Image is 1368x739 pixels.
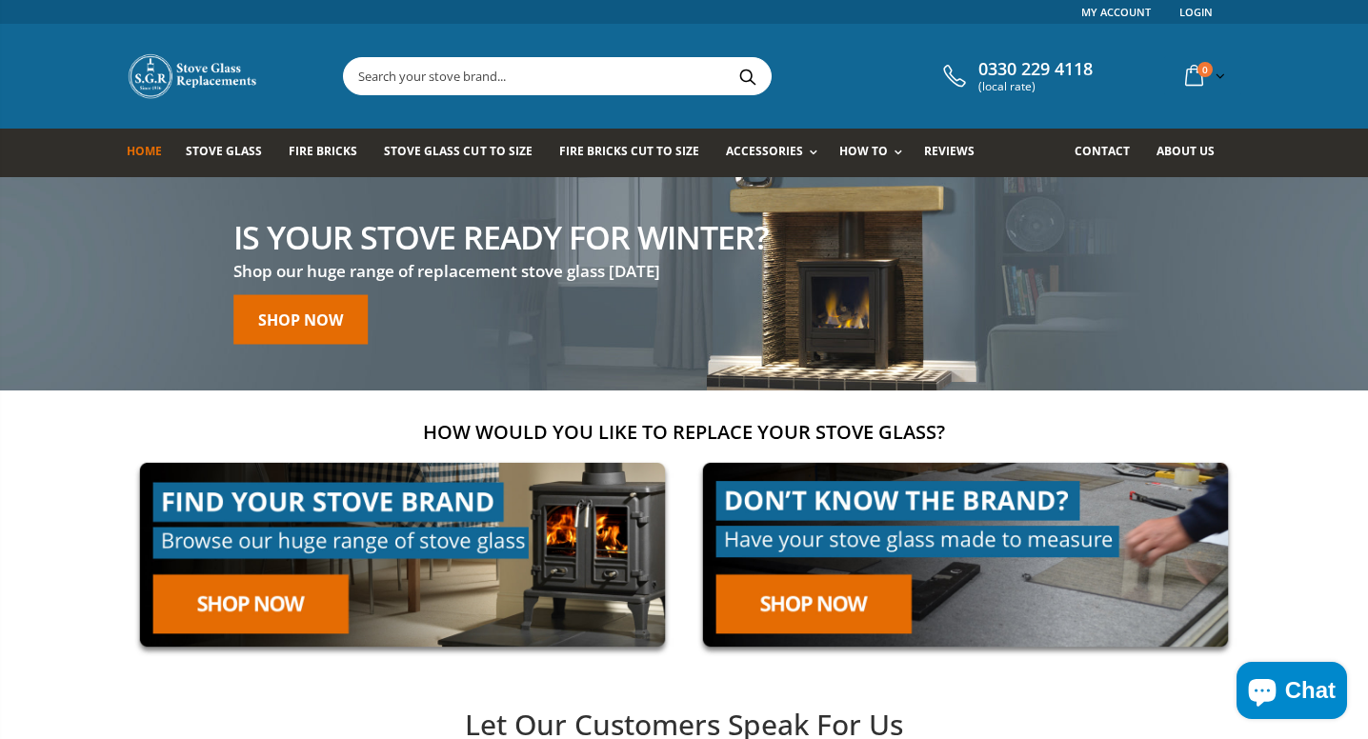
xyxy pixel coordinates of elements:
span: Stove Glass [186,143,262,159]
a: Shop now [233,295,368,345]
a: Stove Glass [186,129,276,177]
span: Home [127,143,162,159]
a: How To [839,129,912,177]
img: find-your-brand-cta_9b334d5d-5c94-48ed-825f-d7972bbdebd0.jpg [127,449,678,660]
a: 0330 229 4118 (local rate) [938,59,1093,93]
a: Fire Bricks Cut To Size [559,129,714,177]
img: made-to-measure-cta_2cd95ceb-d519-4648-b0cf-d2d338fdf11f.jpg [690,449,1241,660]
a: Stove Glass Cut To Size [384,129,546,177]
span: Stove Glass Cut To Size [384,143,532,159]
span: 0330 229 4118 [978,59,1093,80]
span: Contact [1075,143,1130,159]
span: (local rate) [978,80,1093,93]
span: 0 [1197,62,1213,77]
h3: Shop our huge range of replacement stove glass [DATE] [233,261,768,283]
a: Reviews [924,129,989,177]
inbox-online-store-chat: Shopify online store chat [1231,662,1353,724]
a: Home [127,129,176,177]
h2: Is your stove ready for winter? [233,221,768,253]
a: About us [1157,129,1229,177]
span: Fire Bricks [289,143,357,159]
span: Reviews [924,143,975,159]
a: Fire Bricks [289,129,372,177]
button: Search [726,58,769,94]
img: Stove Glass Replacement [127,52,260,100]
a: Accessories [726,129,827,177]
input: Search your stove brand... [344,58,984,94]
span: How To [839,143,888,159]
span: Accessories [726,143,803,159]
span: About us [1157,143,1215,159]
a: 0 [1177,57,1229,94]
span: Fire Bricks Cut To Size [559,143,699,159]
h2: How would you like to replace your stove glass? [127,419,1241,445]
a: Contact [1075,129,1144,177]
